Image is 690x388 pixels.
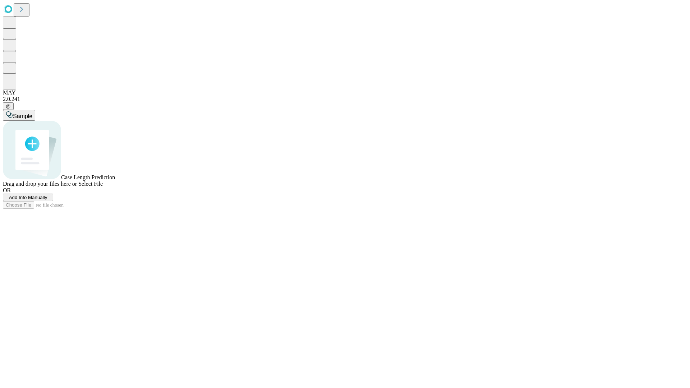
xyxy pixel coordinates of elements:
span: OR [3,187,11,193]
span: Select File [78,181,103,187]
button: @ [3,102,14,110]
button: Add Info Manually [3,194,53,201]
span: @ [6,103,11,109]
span: Case Length Prediction [61,174,115,180]
span: Drag and drop your files here or [3,181,77,187]
span: Add Info Manually [9,195,47,200]
div: 2.0.241 [3,96,687,102]
div: MAY [3,89,687,96]
span: Sample [13,113,32,119]
button: Sample [3,110,35,121]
